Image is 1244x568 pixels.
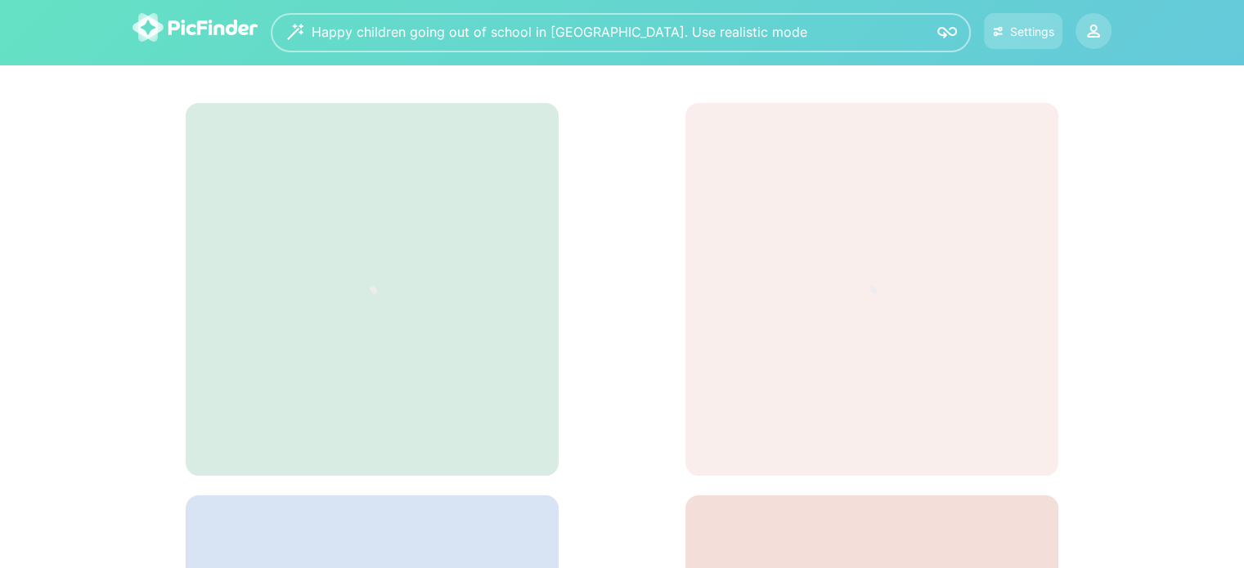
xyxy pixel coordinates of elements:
[287,24,303,40] img: wizard.svg
[984,13,1062,49] button: Settings
[1009,25,1053,38] div: Settings
[993,25,1004,38] img: icon-settings.svg
[937,23,957,42] img: icon-search.svg
[132,13,258,42] img: logo-picfinder-white-transparent.svg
